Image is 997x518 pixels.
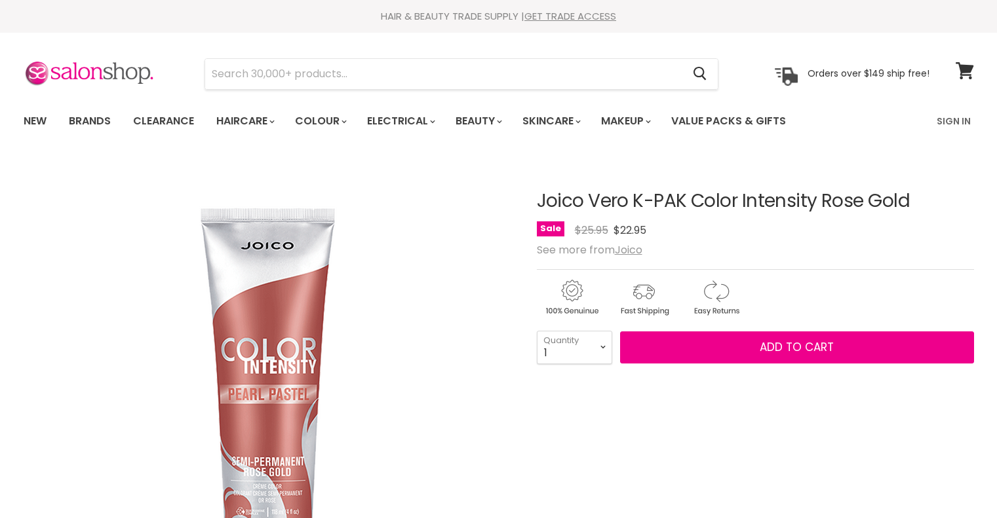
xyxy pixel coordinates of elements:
[575,223,608,238] span: $25.95
[808,67,929,79] p: Orders over $149 ship free!
[206,107,283,135] a: Haircare
[446,107,510,135] a: Beauty
[683,59,718,89] button: Search
[681,278,751,318] img: returns.gif
[537,242,642,257] span: See more from
[524,9,616,23] a: GET TRADE ACCESS
[285,107,355,135] a: Colour
[7,10,990,23] div: HAIR & BEAUTY TRADE SUPPLY |
[513,107,589,135] a: Skincare
[931,456,984,505] iframe: Gorgias live chat messenger
[537,331,612,363] select: Quantity
[591,107,659,135] a: Makeup
[123,107,204,135] a: Clearance
[609,278,678,318] img: shipping.gif
[7,102,990,140] nav: Main
[537,191,974,212] h1: Joico Vero K-PAK Color Intensity Rose Gold
[614,223,646,238] span: $22.95
[760,339,834,355] span: Add to cart
[537,278,606,318] img: genuine.gif
[14,102,863,140] ul: Main menu
[620,331,974,364] button: Add to cart
[14,107,56,135] a: New
[205,58,718,90] form: Product
[59,107,121,135] a: Brands
[357,107,443,135] a: Electrical
[537,221,564,236] span: Sale
[205,59,683,89] input: Search
[615,242,642,257] a: Joico
[661,107,796,135] a: Value Packs & Gifts
[929,107,979,135] a: Sign In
